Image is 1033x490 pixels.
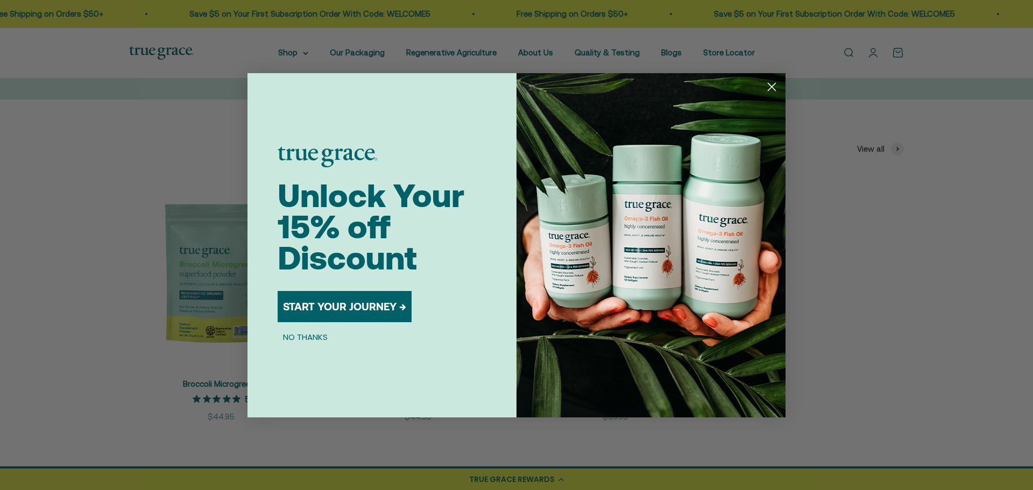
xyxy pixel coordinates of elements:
[278,331,333,344] button: NO THANKS
[278,291,412,322] button: START YOUR JOURNEY →
[278,177,464,276] span: Unlock Your 15% off Discount
[278,147,377,167] img: logo placeholder
[516,73,786,417] img: 098727d5-50f8-4f9b-9554-844bb8da1403.jpeg
[762,77,781,96] button: Close dialog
